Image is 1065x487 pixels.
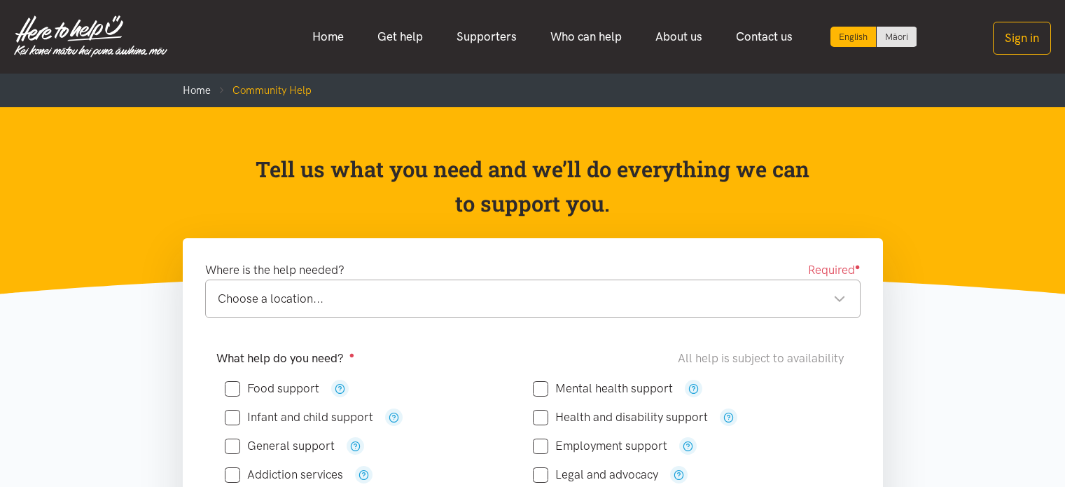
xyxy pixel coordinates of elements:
a: Home [295,22,361,52]
label: Employment support [533,440,667,452]
label: What help do you need? [216,349,355,368]
sup: ● [349,350,355,360]
div: Choose a location... [218,289,846,308]
label: Addiction services [225,469,343,481]
a: Switch to Te Reo Māori [877,27,917,47]
label: Health and disability support [533,411,708,423]
img: Home [14,15,167,57]
label: Where is the help needed? [205,261,344,280]
label: Infant and child support [225,411,373,423]
sup: ● [855,261,861,272]
div: Current language [830,27,877,47]
p: Tell us what you need and we’ll do everything we can to support you. [254,152,811,221]
a: About us [639,22,719,52]
div: All help is subject to availability [678,349,849,368]
label: Legal and advocacy [533,469,658,481]
a: Get help [361,22,440,52]
label: General support [225,440,335,452]
a: Who can help [534,22,639,52]
span: Required [808,261,861,280]
a: Home [183,84,211,97]
label: Mental health support [533,383,673,395]
li: Community Help [211,82,312,99]
div: Language toggle [830,27,917,47]
button: Sign in [993,22,1051,55]
a: Supporters [440,22,534,52]
a: Contact us [719,22,809,52]
label: Food support [225,383,319,395]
